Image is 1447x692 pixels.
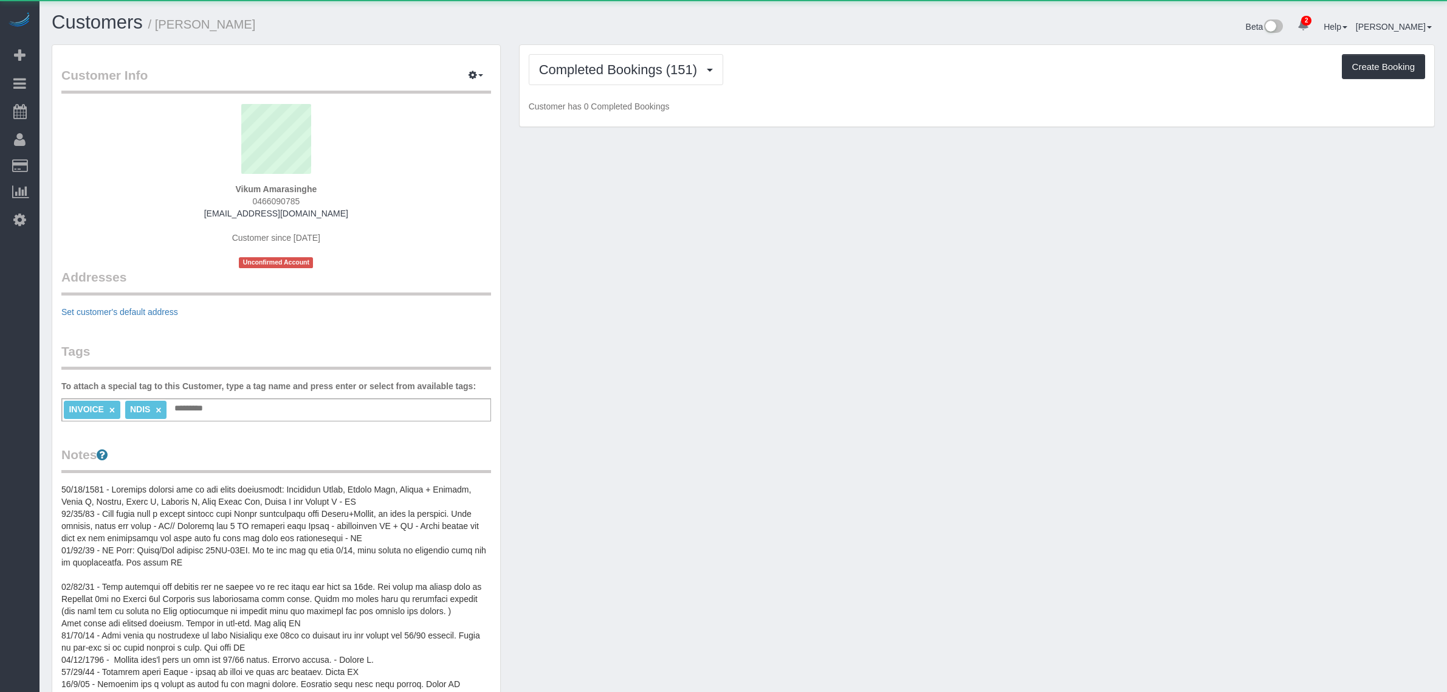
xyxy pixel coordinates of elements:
small: / [PERSON_NAME] [148,18,256,31]
label: To attach a special tag to this Customer, type a tag name and press enter or select from availabl... [61,380,476,392]
a: Beta [1246,22,1284,32]
a: Set customer's default address [61,307,178,317]
span: INVOICE [69,404,104,414]
a: × [109,405,115,415]
span: 0466090785 [252,196,300,206]
img: New interface [1263,19,1283,35]
button: Completed Bookings (151) [529,54,724,85]
a: [PERSON_NAME] [1356,22,1432,32]
span: NDIS [130,404,150,414]
legend: Customer Info [61,66,491,94]
strong: Vikum Amarasinghe [235,184,317,194]
p: Customer has 0 Completed Bookings [529,100,1425,112]
a: 2 [1291,12,1315,39]
legend: Notes [61,446,491,473]
legend: Tags [61,342,491,370]
a: × [156,405,161,415]
span: 2 [1301,16,1311,26]
a: Customers [52,12,143,33]
img: Automaid Logo [7,12,32,29]
button: Create Booking [1342,54,1425,80]
span: Customer since [DATE] [232,233,320,243]
a: [EMAIL_ADDRESS][DOMAIN_NAME] [204,209,348,218]
a: Help [1324,22,1347,32]
span: Completed Bookings (151) [539,62,703,77]
span: Unconfirmed Account [239,257,313,268]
